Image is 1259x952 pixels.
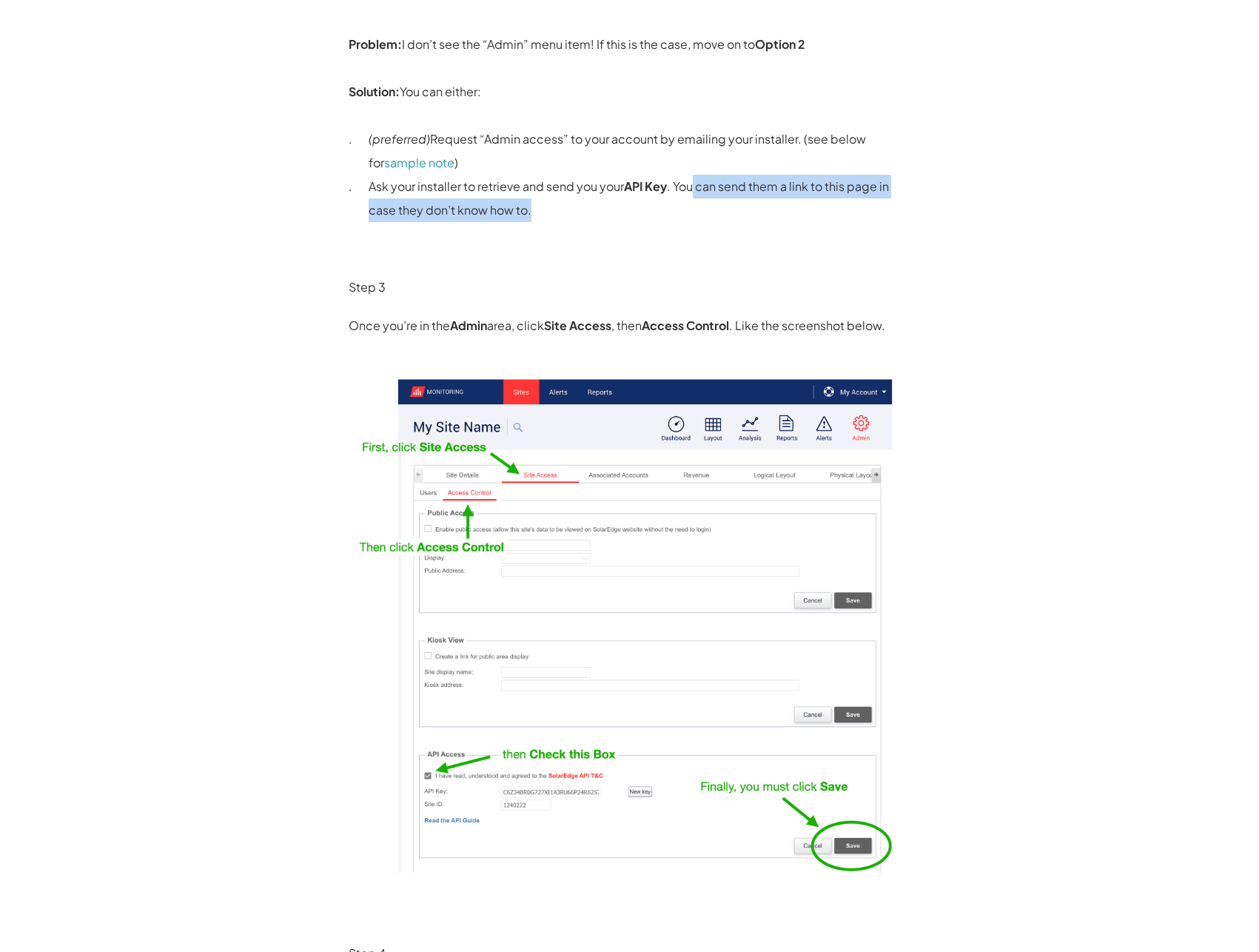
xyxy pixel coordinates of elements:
strong: Problem: [349,36,402,52]
strong: Option 2 [755,36,805,52]
p: Once you’re in the area, click , then . Like the screenshot below. [349,314,911,338]
em: (preferred) [369,131,430,147]
p: Request “Admin access” to your account by emailing your installer. (see below for ) [369,127,911,175]
a: sample note [384,155,454,170]
strong: Solution: [349,84,400,99]
p: I don’t see the “Admin” menu item! If this is the case, move on to You can either: [349,33,911,104]
strong: Site Access [544,318,611,333]
p: Ask your installer to retrieve and send you your . You can send them a link to this page in case ... [369,175,911,222]
strong: API Key [624,178,667,194]
strong: Access Control [642,318,729,333]
p: Step 3 [349,275,911,299]
strong: Admin [450,318,487,333]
